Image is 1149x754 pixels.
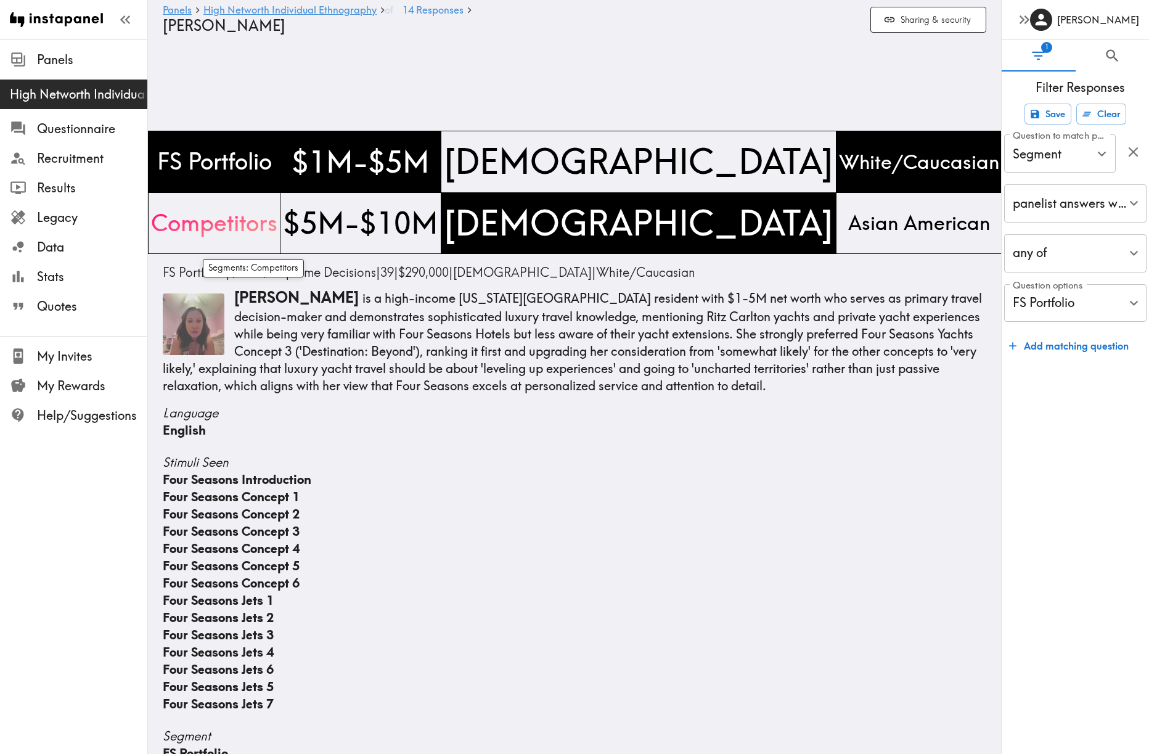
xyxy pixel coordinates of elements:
span: Stimuli Seen [163,454,986,471]
span: [DEMOGRAPHIC_DATA] [441,197,836,250]
span: Data [37,239,147,256]
span: Segment [163,727,986,745]
span: Legacy [37,209,147,226]
span: 1 [1041,42,1052,53]
span: | [398,264,453,280]
label: Question options [1013,279,1082,292]
span: Help/Suggestions [37,407,147,424]
span: White/Caucasian [596,264,695,280]
span: [PERSON_NAME] [234,288,359,306]
span: $290,000 [398,264,449,280]
span: Some Decisions [290,264,376,280]
div: FS Portfolio [1004,284,1147,322]
span: $5M-$10M [280,200,441,246]
span: Stats [37,268,147,285]
span: | [230,264,290,280]
button: Filter Responses [1002,40,1076,72]
span: Filter Responses [1012,79,1149,96]
span: 14 Responses [403,5,464,15]
span: | [380,264,398,280]
span: My Invites [37,348,147,365]
span: [DEMOGRAPHIC_DATA] [453,264,592,280]
span: Four Seasons Jets 5 [163,679,274,694]
span: Language [163,404,986,422]
span: $1M-$5M [230,264,285,280]
span: Search [1104,47,1121,64]
img: Thumbnail [163,293,224,355]
span: | [163,264,230,280]
span: Four Seasons Jets 7 [163,696,274,711]
button: Save filters [1024,104,1071,125]
button: Add matching question [1004,334,1134,358]
span: FS Portfolio [155,143,274,180]
button: Clear all filters [1076,104,1126,125]
span: Four Seasons Concept 1 [163,489,300,504]
span: FS Portfolio [163,264,226,280]
a: 14of14 Responses [388,5,464,17]
button: Open [1092,144,1111,163]
span: Four Seasons Jets 6 [163,662,274,677]
button: Sharing & security [870,7,986,33]
span: [PERSON_NAME] [163,16,285,35]
span: [DEMOGRAPHIC_DATA] [441,135,836,188]
a: Panels [163,5,192,17]
span: | [453,264,596,280]
span: Four Seasons Concept 2 [163,506,300,522]
span: Four Seasons Introduction [163,472,311,487]
span: My Rewards [37,377,147,395]
span: Four Seasons Concept 3 [163,523,300,539]
span: Four Seasons Jets 3 [163,627,274,642]
span: High Networth Individual Ethnography [10,86,147,103]
span: Competitors [149,205,280,242]
span: Quotes [37,298,147,315]
span: Four Seasons Concept 5 [163,558,300,573]
span: Four Seasons Jets 1 [163,592,274,608]
p: is a high-income [US_STATE][GEOGRAPHIC_DATA] resident with $1-5M net worth who serves as primary ... [163,287,986,395]
span: English [163,422,206,438]
span: Asian American [846,207,992,239]
span: Four Seasons Concept 4 [163,541,300,556]
span: White/Caucasian [836,145,1002,178]
span: Panels [37,51,147,68]
span: Recruitment [37,150,147,167]
span: 39 [380,264,394,280]
span: | [290,264,380,280]
span: Four Seasons Jets 4 [163,644,274,660]
h6: [PERSON_NAME] [1057,13,1139,27]
span: Four Seasons Concept 6 [163,575,300,591]
label: Question to match panelists on [1013,129,1110,142]
a: High Networth Individual Ethnography [203,5,377,17]
span: Four Seasons Jets 2 [163,610,274,625]
div: any of [1004,234,1147,273]
span: Questionnaire [37,120,147,137]
div: panelist answers with [1004,184,1147,223]
span: $1M-$5M [289,139,432,185]
span: Results [37,179,147,197]
span: of [379,5,393,15]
